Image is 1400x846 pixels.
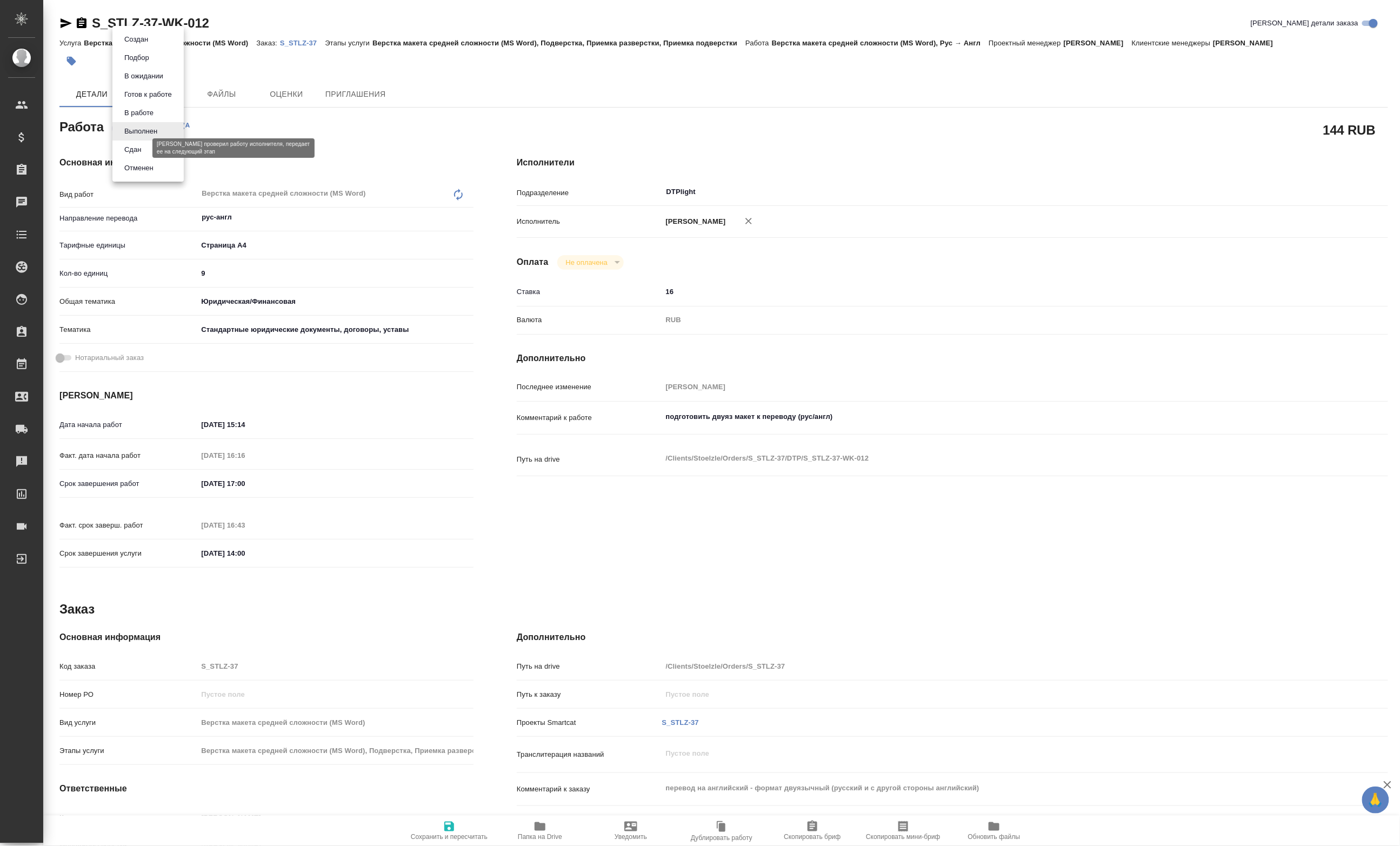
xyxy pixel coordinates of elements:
button: Выполнен [121,125,161,137]
button: Подбор [121,52,152,64]
button: В работе [121,107,157,119]
button: Готов к работе [121,89,175,101]
button: Создан [121,34,151,45]
button: В ожидании [121,70,166,82]
button: Сдан [121,144,144,156]
button: Отменен [121,162,157,174]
